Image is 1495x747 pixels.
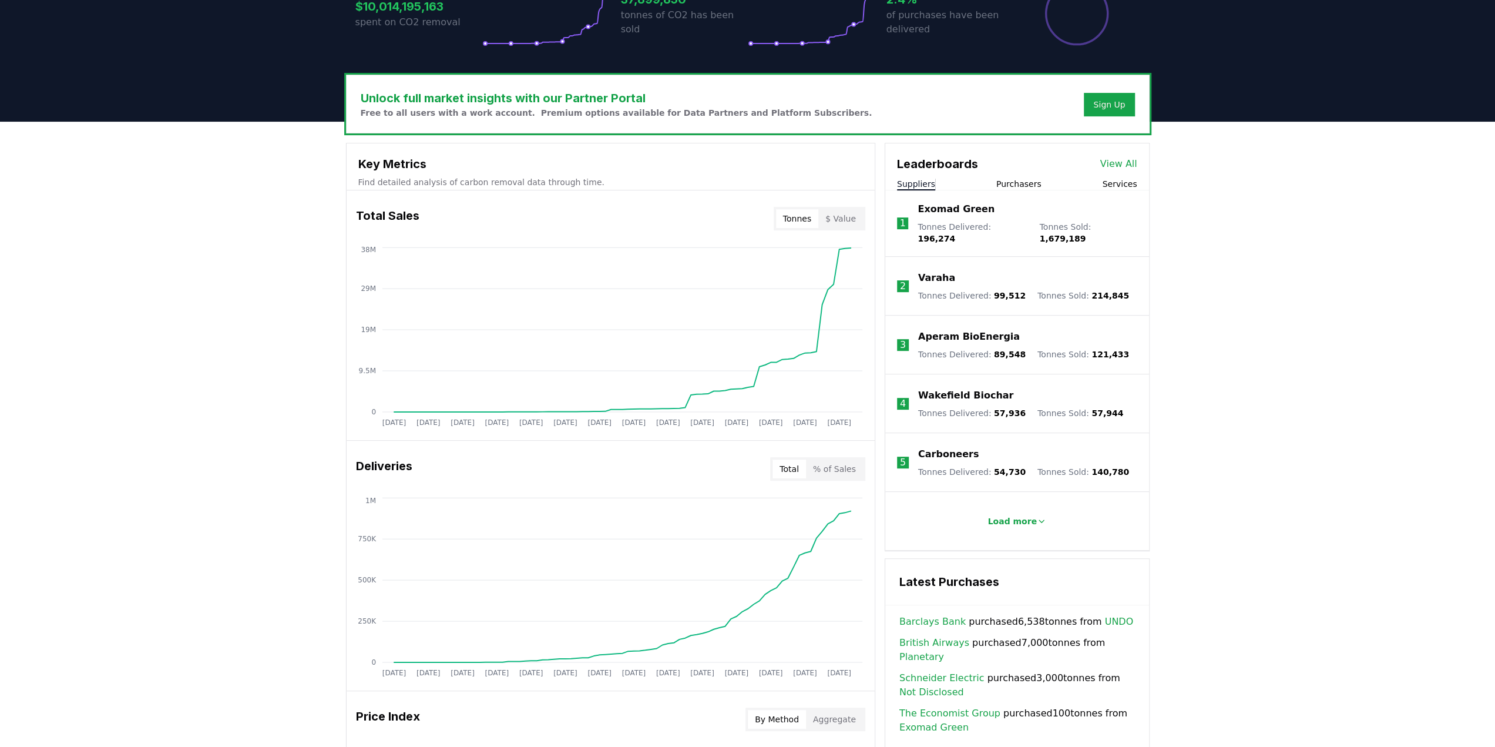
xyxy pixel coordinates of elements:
[553,669,577,677] tspan: [DATE]
[899,216,905,230] p: 1
[358,367,375,375] tspan: 9.5M
[900,455,906,470] p: 5
[416,418,440,427] tspan: [DATE]
[918,330,1020,344] a: Aperam BioEnergia
[1037,349,1129,360] p: Tonnes Sold :
[361,89,872,107] h3: Unlock full market insights with our Partner Portal
[899,573,1135,591] h3: Latest Purchases
[918,447,979,461] a: Carboneers
[358,576,377,584] tspan: 500K
[918,466,1026,478] p: Tonnes Delivered :
[451,418,475,427] tspan: [DATE]
[827,669,851,677] tspan: [DATE]
[358,155,863,173] h3: Key Metrics
[358,617,377,625] tspan: 250K
[1037,407,1123,419] p: Tonnes Sold :
[793,669,817,677] tspan: [DATE]
[451,669,475,677] tspan: [DATE]
[519,418,543,427] tspan: [DATE]
[356,457,412,481] h3: Deliveries
[827,418,851,427] tspan: [DATE]
[656,669,680,677] tspan: [DATE]
[485,418,509,427] tspan: [DATE]
[621,8,748,36] p: tonnes of CO2 has been sold
[886,8,1013,36] p: of purchases have been delivered
[987,515,1037,527] p: Load more
[1091,350,1129,359] span: 121,433
[587,418,612,427] tspan: [DATE]
[358,176,863,188] p: Find detailed analysis of carbon removal data through time.
[994,291,1026,300] span: 99,512
[899,706,1000,721] a: The Economist Group
[759,669,783,677] tspan: [DATE]
[361,326,376,334] tspan: 19M
[382,669,406,677] tspan: [DATE]
[899,636,969,650] a: British Airways
[748,710,806,729] button: By Method
[1093,99,1125,110] a: Sign Up
[899,615,1133,629] span: purchased 6,538 tonnes from
[1084,93,1134,116] button: Sign Up
[899,721,969,735] a: Exomad Green
[899,685,964,699] a: Not Disclosed
[900,397,906,411] p: 4
[994,350,1026,359] span: 89,548
[806,710,863,729] button: Aggregate
[899,615,966,629] a: Barclays Bank
[918,271,955,285] a: Varaha
[356,708,420,731] h3: Price Index
[994,408,1026,418] span: 57,936
[358,535,377,543] tspan: 750K
[1102,178,1137,190] button: Services
[918,388,1013,403] a: Wakefield Biochar
[355,15,482,29] p: spent on CO2 removal
[899,650,944,664] a: Planetary
[899,671,1135,699] span: purchased 3,000 tonnes from
[371,658,376,666] tspan: 0
[361,246,376,254] tspan: 38M
[519,669,543,677] tspan: [DATE]
[1091,408,1123,418] span: 57,944
[900,338,906,352] p: 3
[776,209,818,228] button: Tonnes
[899,706,1135,735] span: purchased 100 tonnes from
[1104,615,1133,629] a: UNDO
[371,408,376,416] tspan: 0
[918,349,1026,360] p: Tonnes Delivered :
[553,418,577,427] tspan: [DATE]
[996,178,1042,190] button: Purchasers
[1039,234,1086,243] span: 1,679,189
[918,290,1026,302] p: Tonnes Delivered :
[818,209,863,228] button: $ Value
[1039,221,1137,244] p: Tonnes Sold :
[1100,157,1137,171] a: View All
[806,460,863,478] button: % of Sales
[485,669,509,677] tspan: [DATE]
[897,155,978,173] h3: Leaderboards
[356,207,419,230] h3: Total Sales
[759,418,783,427] tspan: [DATE]
[416,669,440,677] tspan: [DATE]
[899,636,1135,664] span: purchased 7,000 tonnes from
[621,669,646,677] tspan: [DATE]
[361,107,872,119] p: Free to all users with a work account. Premium options available for Data Partners and Platform S...
[918,221,1027,244] p: Tonnes Delivered :
[918,407,1026,419] p: Tonnes Delivered :
[587,669,612,677] tspan: [DATE]
[793,418,817,427] tspan: [DATE]
[724,418,748,427] tspan: [DATE]
[361,284,376,293] tspan: 29M
[900,279,906,293] p: 2
[918,202,995,216] a: Exomad Green
[724,669,748,677] tspan: [DATE]
[656,418,680,427] tspan: [DATE]
[690,669,714,677] tspan: [DATE]
[994,467,1026,477] span: 54,730
[978,510,1056,533] button: Load more
[621,418,646,427] tspan: [DATE]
